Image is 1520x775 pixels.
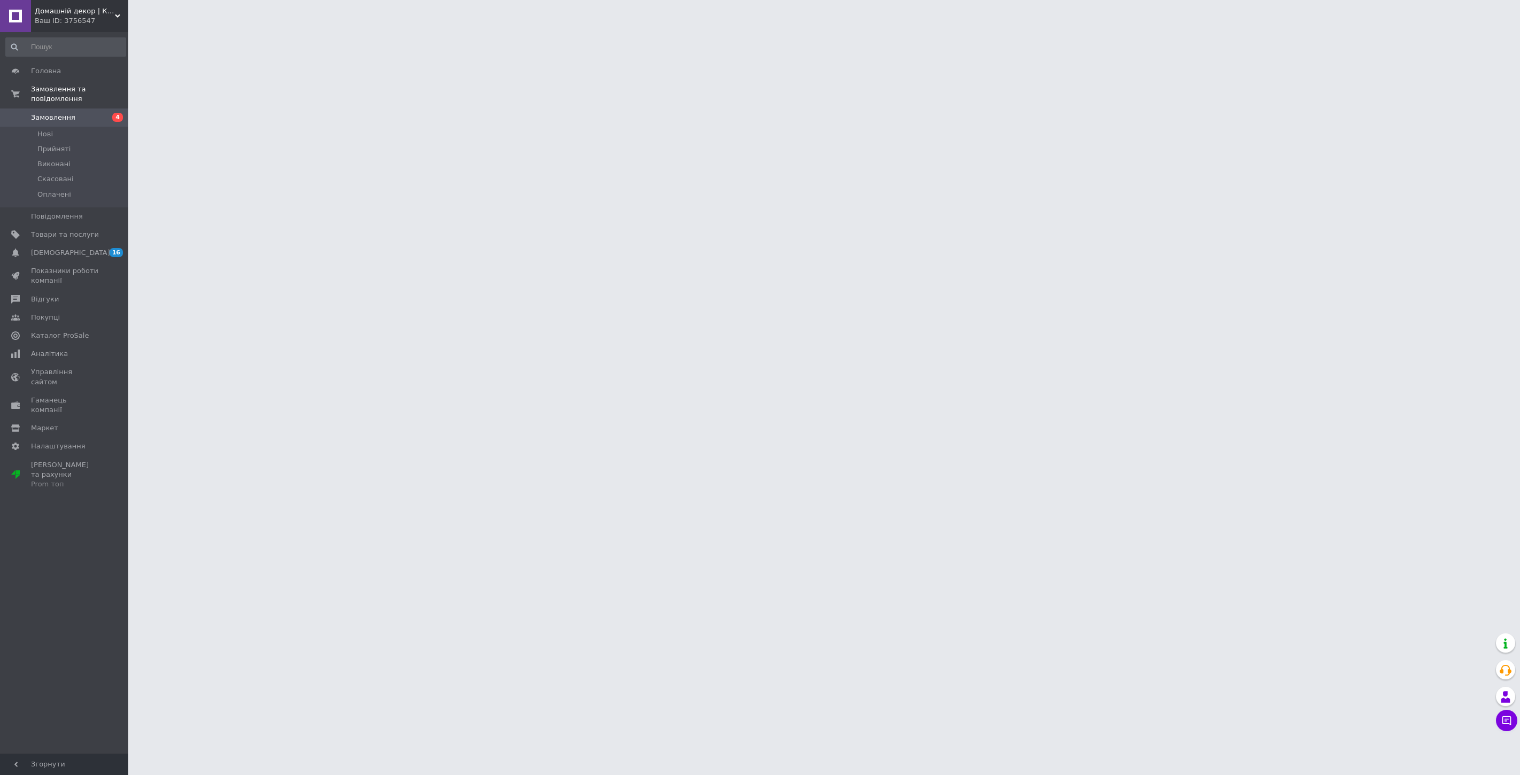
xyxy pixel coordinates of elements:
div: Prom топ [31,479,99,489]
span: Управління сайтом [31,367,99,386]
span: Аналітика [31,349,68,359]
button: Чат з покупцем [1496,710,1517,731]
span: [PERSON_NAME] та рахунки [31,460,99,490]
span: 16 [110,248,123,257]
span: Замовлення та повідомлення [31,84,128,104]
input: Пошук [5,37,126,57]
span: Замовлення [31,113,75,122]
span: Прийняті [37,144,71,154]
span: Товари та послуги [31,230,99,239]
span: Налаштування [31,441,86,451]
span: Головна [31,66,61,76]
span: Оплачені [37,190,71,199]
span: Маркет [31,423,58,433]
span: Гаманець компанії [31,396,99,415]
span: Домашній декор | Кашпо з бетону, свічки [35,6,115,16]
span: [DEMOGRAPHIC_DATA] [31,248,110,258]
span: 4 [112,113,123,122]
span: Відгуки [31,294,59,304]
span: Нові [37,129,53,139]
span: Показники роботи компанії [31,266,99,285]
span: Каталог ProSale [31,331,89,340]
span: Повідомлення [31,212,83,221]
span: Покупці [31,313,60,322]
div: Ваш ID: 3756547 [35,16,128,26]
span: Скасовані [37,174,74,184]
span: Виконані [37,159,71,169]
